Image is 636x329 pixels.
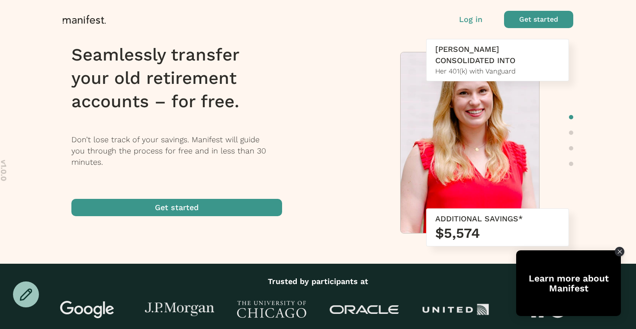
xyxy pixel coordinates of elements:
[71,43,293,113] h1: Seamlessly transfer your old retirement accounts – for free.
[435,66,560,77] div: Her 401(k) with Vanguard
[71,199,282,216] button: Get started
[237,301,306,318] img: University of Chicago
[516,250,621,316] div: Open Tolstoy
[435,224,560,242] h3: $5,574
[516,250,621,316] div: Tolstoy bubble widget
[435,213,560,224] div: ADDITIONAL SAVINGS*
[401,52,539,237] img: Meredith
[435,44,560,66] div: [PERSON_NAME] CONSOLIDATED INTO
[71,134,293,168] p: Don’t lose track of your savings. Manifest will guide you through the process for free and in les...
[53,301,122,318] img: Google
[459,14,482,25] button: Log in
[330,305,399,314] img: Oracle
[516,273,621,293] div: Learn more about Manifest
[145,303,214,317] img: J.P Morgan
[615,247,624,256] div: Close Tolstoy widget
[504,11,573,28] button: Get started
[516,250,621,316] div: Open Tolstoy widget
